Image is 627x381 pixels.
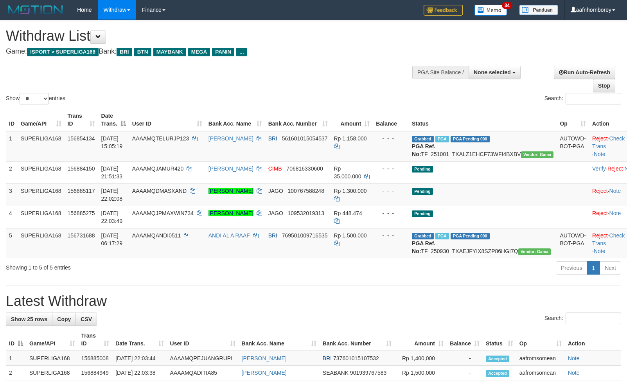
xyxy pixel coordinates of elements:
[26,351,78,366] td: SUPERLIGA168
[6,206,18,228] td: 4
[78,351,113,366] td: 156885008
[565,329,621,351] th: Action
[502,2,512,9] span: 34
[412,240,435,254] b: PGA Ref. No:
[376,165,406,173] div: - - -
[592,232,608,239] a: Reject
[117,48,132,56] span: BRI
[11,316,47,322] span: Show 25 rows
[6,366,26,380] td: 2
[412,188,433,195] span: Pending
[486,356,509,362] span: Accepted
[68,135,95,142] span: 156854134
[554,66,615,79] a: Run Auto-Refresh
[20,93,49,104] select: Showentries
[65,109,98,131] th: Trans ID: activate to sort column ascending
[568,370,580,376] a: Note
[26,329,78,351] th: Game/API: activate to sort column ascending
[268,165,282,172] span: CIMB
[282,232,328,239] span: Copy 769501009716535 to clipboard
[412,66,469,79] div: PGA Site Balance /
[208,188,253,194] a: [PERSON_NAME]
[334,165,361,180] span: Rp 35.000.000
[516,351,565,366] td: aafromsomean
[101,232,123,246] span: [DATE] 06:17:29
[451,136,490,142] span: PGA Pending
[18,109,65,131] th: Game/API: activate to sort column ascending
[286,165,323,172] span: Copy 706816330600 to clipboard
[52,313,76,326] a: Copy
[6,329,26,351] th: ID: activate to sort column descending
[376,232,406,239] div: - - -
[167,366,239,380] td: AAAAMQADITIA85
[208,210,253,216] a: [PERSON_NAME]
[6,293,621,309] h1: Latest Withdraw
[167,329,239,351] th: User ID: activate to sort column ascending
[167,351,239,366] td: AAAAMQPEJUANGRUPI
[592,165,606,172] a: Verify
[287,210,324,216] span: Copy 109532019313 to clipboard
[18,228,65,258] td: SUPERLIGA168
[239,329,320,351] th: Bank Acc. Name: activate to sort column ascending
[557,131,589,162] td: AUTOWD-BOT-PGA
[609,188,621,194] a: Note
[6,351,26,366] td: 1
[6,109,18,131] th: ID
[592,188,608,194] a: Reject
[6,4,65,16] img: MOTION_logo.png
[282,135,328,142] span: Copy 561601015054537 to clipboard
[236,48,247,56] span: ...
[376,187,406,195] div: - - -
[132,135,189,142] span: AAAAMQTELURJP123
[81,316,92,322] span: CSV
[334,135,367,142] span: Rp 1.158.000
[557,109,589,131] th: Op: activate to sort column ascending
[516,366,565,380] td: aafromsomean
[412,166,433,173] span: Pending
[212,48,234,56] span: PANIN
[27,48,99,56] span: ISPORT > SUPERLIGA168
[592,135,608,142] a: Reject
[395,366,447,380] td: Rp 1,500,000
[518,248,551,255] span: Vendor URL: https://trx31.1velocity.biz
[451,233,490,239] span: PGA Pending
[412,233,434,239] span: Grabbed
[101,210,123,224] span: [DATE] 22:03:49
[18,131,65,162] td: SUPERLIGA168
[18,183,65,206] td: SUPERLIGA168
[412,143,435,157] b: PGA Ref. No:
[18,206,65,228] td: SUPERLIGA168
[334,232,367,239] span: Rp 1.500.000
[409,228,557,258] td: TF_250930_TXAEJFYIX8SZP86HGI7Q
[609,210,621,216] a: Note
[6,48,410,56] h4: Game: Bank:
[323,370,349,376] span: SEABANK
[101,165,123,180] span: [DATE] 21:51:33
[594,151,605,157] a: Note
[26,366,78,380] td: SUPERLIGA168
[268,232,277,239] span: BRI
[98,109,129,131] th: Date Trans.: activate to sort column descending
[594,248,605,254] a: Note
[373,109,409,131] th: Balance
[153,48,186,56] span: MAYBANK
[409,109,557,131] th: Status
[447,329,483,351] th: Balance: activate to sort column ascending
[129,109,205,131] th: User ID: activate to sort column ascending
[57,316,71,322] span: Copy
[592,210,608,216] a: Reject
[587,261,600,275] a: 1
[101,188,123,202] span: [DATE] 22:02:08
[395,351,447,366] td: Rp 1,400,000
[132,232,181,239] span: AAAAMQANDI0511
[435,136,449,142] span: Marked by aafsengchandara
[287,188,324,194] span: Copy 100767588248 to clipboard
[566,93,621,104] input: Search:
[568,355,580,361] a: Note
[208,135,253,142] a: [PERSON_NAME]
[412,210,433,217] span: Pending
[6,28,410,44] h1: Withdraw List
[320,329,395,351] th: Bank Acc. Number: activate to sort column ascending
[333,355,379,361] span: Copy 737601015107532 to clipboard
[101,135,123,149] span: [DATE] 15:05:19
